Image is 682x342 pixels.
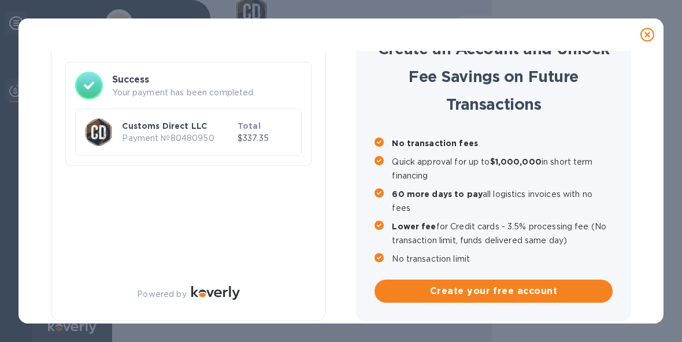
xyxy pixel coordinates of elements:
p: $337.35 [238,132,292,144]
h1: Create an Account and Unlock Fee Savings on Future Transactions [375,35,612,118]
b: No transaction fees [392,139,478,148]
p: Quick approval for up to in short term financing [392,155,612,183]
p: No transaction limit [392,252,612,266]
b: Lower fee [392,222,436,231]
h3: Success [112,73,301,87]
button: Create your free account [375,280,612,303]
span: Create your free account [384,284,603,298]
p: for Credit cards - 3.5% processing fee (No transaction limit, funds delivered same day) [392,220,612,247]
p: Customs Direct LLC [122,120,233,132]
b: Total [238,121,261,131]
p: Powered by [137,288,186,300]
b: 60 more days to pay [392,189,483,199]
p: all logistics invoices with no fees [392,187,612,215]
p: Payment № 80480950 [122,132,233,144]
p: Your payment has been completed. [112,87,301,99]
img: Logo [191,286,240,300]
b: $1,000,000 [490,157,542,166]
